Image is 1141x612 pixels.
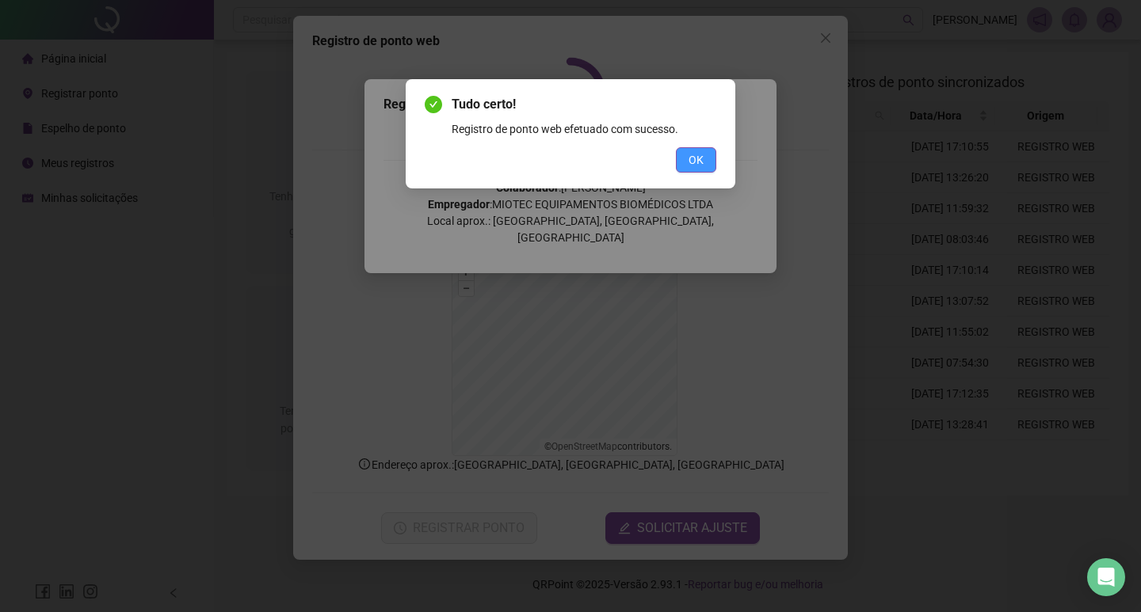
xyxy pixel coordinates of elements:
[452,95,716,114] span: Tudo certo!
[452,120,716,138] div: Registro de ponto web efetuado com sucesso.
[1087,558,1125,596] div: Open Intercom Messenger
[689,151,704,169] span: OK
[425,96,442,113] span: check-circle
[676,147,716,173] button: OK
